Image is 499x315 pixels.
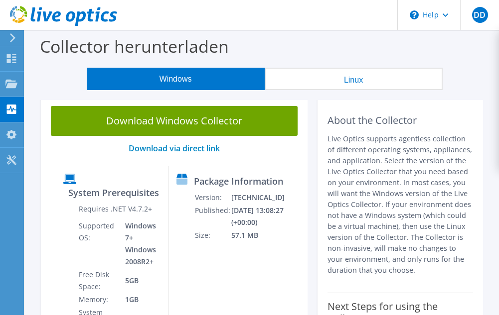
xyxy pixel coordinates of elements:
[118,293,161,306] td: 1GB
[472,7,488,23] span: DD
[265,68,443,90] button: Linux
[68,188,159,198] label: System Prerequisites
[194,229,231,242] td: Size:
[51,106,298,136] a: Download Windows Collector
[118,219,161,268] td: Windows 7+ Windows 2008R2+
[231,191,285,204] td: [TECHNICAL_ID]
[40,35,229,58] label: Collector herunterladen
[78,293,118,306] td: Memory:
[231,229,285,242] td: 57.1 MB
[328,114,473,126] h2: About the Collector
[410,10,419,19] svg: \n
[79,204,152,214] label: Requires .NET V4.7.2+
[231,204,285,229] td: [DATE] 13:08:27 (+00:00)
[194,176,283,186] label: Package Information
[78,219,118,268] td: Supported OS:
[87,68,265,90] button: Windows
[328,133,473,276] p: Live Optics supports agentless collection of different operating systems, appliances, and applica...
[194,191,231,204] td: Version:
[194,204,231,229] td: Published:
[129,143,220,154] a: Download via direct link
[118,268,161,293] td: 5GB
[78,268,118,293] td: Free Disk Space:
